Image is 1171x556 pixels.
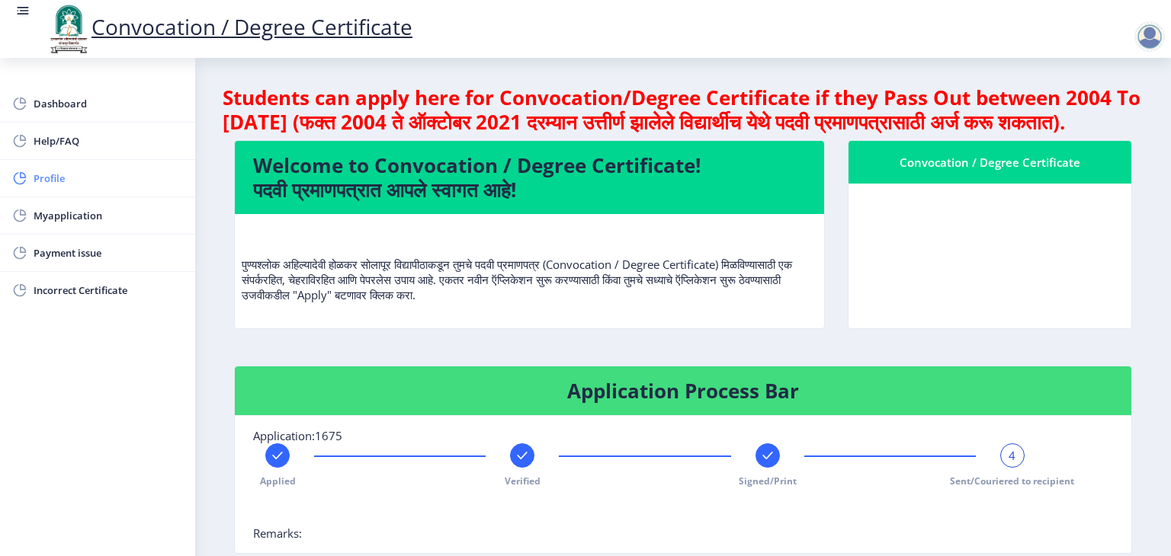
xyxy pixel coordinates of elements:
span: 4 [1009,448,1015,463]
a: Convocation / Degree Certificate [46,12,412,41]
span: Verified [505,475,541,487]
h4: Welcome to Convocation / Degree Certificate! पदवी प्रमाणपत्रात आपले स्वागत आहे! [253,153,806,202]
span: Help/FAQ [34,132,183,150]
h4: Students can apply here for Convocation/Degree Certificate if they Pass Out between 2004 To [DATE... [223,85,1144,134]
span: Applied [260,475,296,487]
p: पुण्यश्लोक अहिल्यादेवी होळकर सोलापूर विद्यापीठाकडून तुमचे पदवी प्रमाणपत्र (Convocation / Degree C... [242,226,817,302]
span: Incorrect Certificate [34,281,183,299]
h4: Application Process Bar [253,379,1113,403]
span: Application:1675 [253,428,342,443]
span: Payment issue [34,244,183,262]
span: Myapplication [34,206,183,225]
span: Sent/Couriered to recipient [950,475,1074,487]
span: Profile [34,169,183,187]
span: Signed/Print [739,475,797,487]
span: Remarks: [253,526,302,541]
img: logo [46,3,91,55]
span: Dashboard [34,94,183,113]
div: Convocation / Degree Certificate [867,153,1113,171]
